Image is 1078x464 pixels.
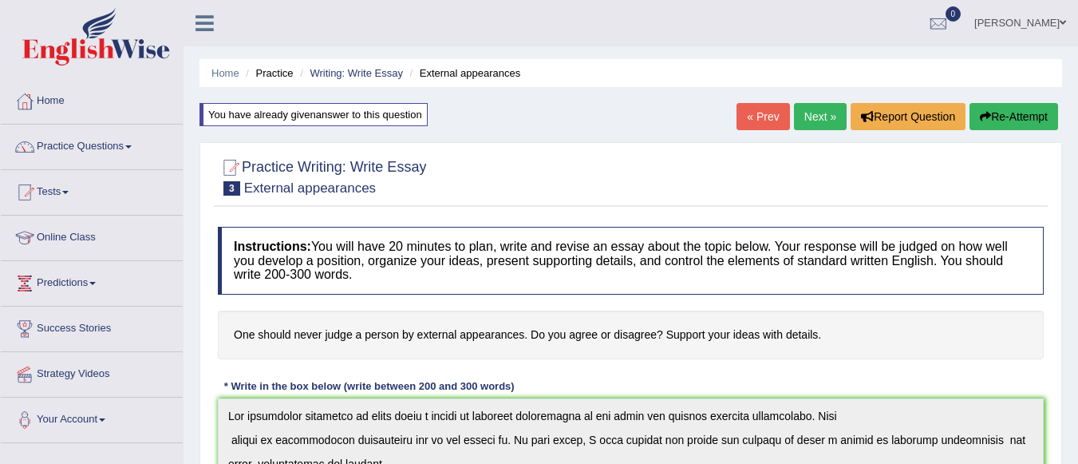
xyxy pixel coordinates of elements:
[946,6,962,22] span: 0
[218,156,426,196] h2: Practice Writing: Write Essay
[851,103,965,130] button: Report Question
[218,379,520,395] div: * Write in the box below (write between 200 and 300 words)
[1,125,183,165] a: Practice Questions
[969,103,1058,130] button: Re-Attempt
[1,170,183,210] a: Tests
[223,181,240,196] span: 3
[794,103,847,130] a: Next »
[218,311,1044,359] h4: One should never judge a person by external appearances. Do you agree or disagree? Support your i...
[199,103,428,126] div: You have already given answer to this question
[1,79,183,119] a: Home
[1,398,183,438] a: Your Account
[218,227,1044,295] h4: You will have 20 minutes to plan, write and revise an essay about the topic below. Your response ...
[406,65,521,81] li: External appearances
[1,352,183,392] a: Strategy Videos
[310,67,403,79] a: Writing: Write Essay
[1,216,183,256] a: Online Class
[244,180,376,196] small: External appearances
[234,240,311,253] b: Instructions:
[1,307,183,347] a: Success Stories
[736,103,789,130] a: « Prev
[1,261,183,301] a: Predictions
[242,65,293,81] li: Practice
[211,67,239,79] a: Home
